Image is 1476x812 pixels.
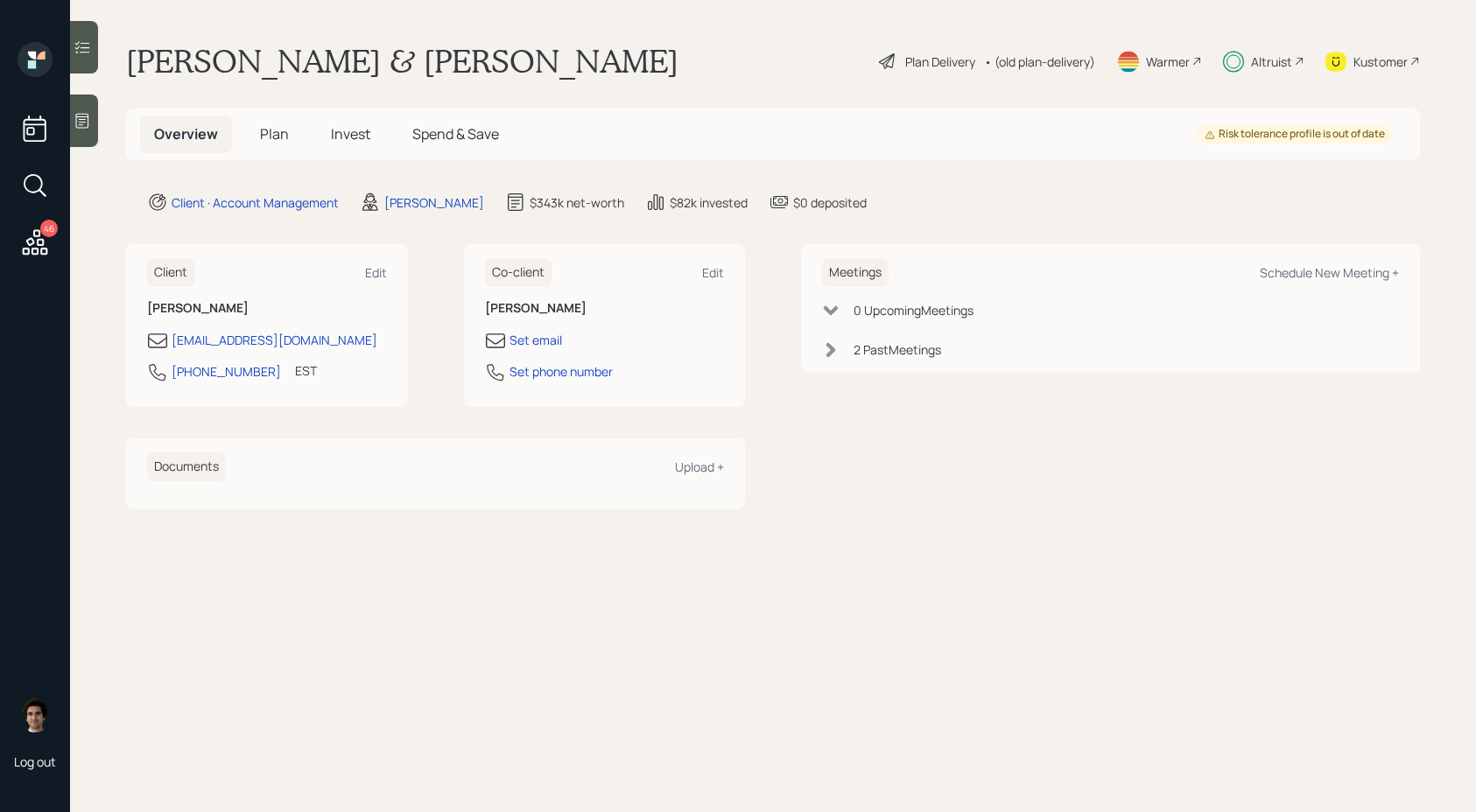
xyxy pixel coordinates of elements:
h1: [PERSON_NAME] & [PERSON_NAME] [126,42,678,80]
div: $82k invested [670,193,748,212]
div: $343k net-worth [530,193,624,212]
span: Invest [331,124,370,143]
h6: [PERSON_NAME] [485,301,725,316]
div: EST [295,361,317,380]
div: $0 deposited [793,193,867,212]
div: 46 [40,220,58,237]
span: Spend & Save [412,124,499,143]
div: Schedule New Meeting + [1260,264,1399,281]
div: Set email [510,331,562,349]
div: Client · Account Management [172,193,339,212]
div: Edit [702,264,724,281]
div: Upload + [675,458,724,475]
h6: Meetings [822,258,889,287]
div: Warmer [1146,52,1190,71]
h6: Documents [147,452,226,481]
div: Edit [365,264,387,281]
div: Set phone number [510,362,613,381]
div: Log out [14,753,56,770]
h6: Co-client [485,258,552,287]
div: Plan Delivery [905,52,975,71]
span: Plan [260,124,289,143]
div: 2 Past Meeting s [854,340,941,359]
div: Altruist [1251,52,1292,71]
div: [PHONE_NUMBER] [172,362,281,381]
div: Kustomer [1353,52,1408,71]
div: 0 Upcoming Meeting s [854,301,973,319]
div: [PERSON_NAME] [384,193,484,212]
div: • (old plan-delivery) [984,52,1095,71]
img: harrison-schaefer-headshot-2.png [18,697,53,732]
div: Risk tolerance profile is out of date [1205,127,1385,142]
h6: [PERSON_NAME] [147,301,387,316]
div: [EMAIL_ADDRESS][DOMAIN_NAME] [172,331,377,349]
span: Overview [154,124,218,143]
h6: Client [147,258,194,287]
